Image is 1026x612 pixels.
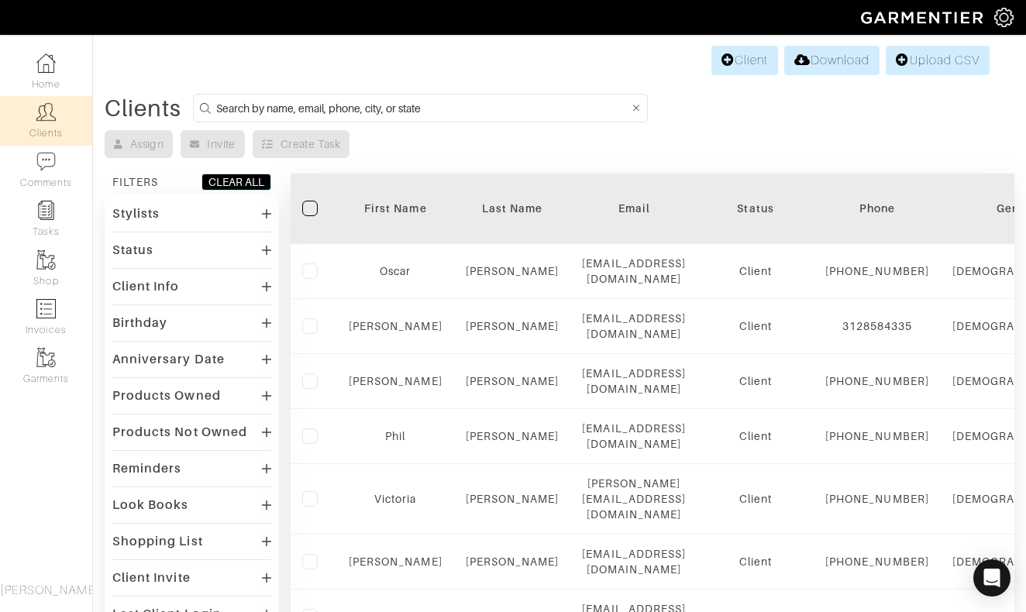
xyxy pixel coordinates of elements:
[582,256,686,287] div: [EMAIL_ADDRESS][DOMAIN_NAME]
[466,265,559,277] a: [PERSON_NAME]
[337,174,454,244] th: Toggle SortBy
[825,318,929,334] div: 3128584335
[112,461,181,476] div: Reminders
[208,174,264,190] div: CLEAR ALL
[582,421,686,452] div: [EMAIL_ADDRESS][DOMAIN_NAME]
[36,201,56,220] img: reminder-icon-8004d30b9f0a5d33ae49ab947aed9ed385cf756f9e5892f1edd6e32f2345188e.png
[582,201,686,216] div: Email
[374,493,416,505] a: Victoria
[709,491,802,507] div: Client
[709,318,802,334] div: Client
[711,46,778,75] a: Client
[36,348,56,367] img: garments-icon-b7da505a4dc4fd61783c78ac3ca0ef83fa9d6f193b1c9dc38574b1d14d53ca28.png
[112,352,225,367] div: Anniversary Date
[36,299,56,318] img: orders-icon-0abe47150d42831381b5fb84f609e132dff9fe21cb692f30cb5eec754e2cba89.png
[201,174,271,191] button: CLEAR ALL
[825,263,929,279] div: [PHONE_NUMBER]
[112,534,203,549] div: Shopping List
[709,263,802,279] div: Client
[112,425,247,440] div: Products Not Owned
[825,201,929,216] div: Phone
[112,315,167,331] div: Birthday
[709,201,802,216] div: Status
[825,491,929,507] div: [PHONE_NUMBER]
[825,428,929,444] div: [PHONE_NUMBER]
[466,320,559,332] a: [PERSON_NAME]
[582,366,686,397] div: [EMAIL_ADDRESS][DOMAIN_NAME]
[994,8,1014,27] img: gear-icon-white-bd11855cb880d31180b6d7d6211b90ccbf57a29d726f0c71d8c61bd08dd39cc2.png
[349,555,442,568] a: [PERSON_NAME]
[349,320,442,332] a: [PERSON_NAME]
[36,250,56,270] img: garments-icon-b7da505a4dc4fd61783c78ac3ca0ef83fa9d6f193b1c9dc38574b1d14d53ca28.png
[454,174,571,244] th: Toggle SortBy
[784,46,880,75] a: Download
[709,373,802,389] div: Client
[825,373,929,389] div: [PHONE_NUMBER]
[466,493,559,505] a: [PERSON_NAME]
[112,570,191,586] div: Client Invite
[36,152,56,171] img: comment-icon-a0a6a9ef722e966f86d9cbdc48e553b5cf19dbc54f86b18d962a5391bc8f6eb6.png
[216,98,629,118] input: Search by name, email, phone, city, or state
[112,388,221,404] div: Products Owned
[709,554,802,569] div: Client
[112,206,160,222] div: Stylists
[582,476,686,522] div: [PERSON_NAME][EMAIL_ADDRESS][DOMAIN_NAME]
[825,554,929,569] div: [PHONE_NUMBER]
[112,279,180,294] div: Client Info
[697,174,814,244] th: Toggle SortBy
[112,174,158,190] div: FILTERS
[112,497,189,513] div: Look Books
[385,430,405,442] a: Phil
[466,375,559,387] a: [PERSON_NAME]
[36,53,56,73] img: dashboard-icon-dbcd8f5a0b271acd01030246c82b418ddd0df26cd7fceb0bd07c9910d44c42f6.png
[466,201,559,216] div: Last Name
[582,311,686,342] div: [EMAIL_ADDRESS][DOMAIN_NAME]
[466,555,559,568] a: [PERSON_NAME]
[886,46,990,75] a: Upload CSV
[582,546,686,577] div: [EMAIL_ADDRESS][DOMAIN_NAME]
[466,430,559,442] a: [PERSON_NAME]
[973,559,1011,597] div: Open Intercom Messenger
[36,102,56,122] img: clients-icon-6bae9207a08558b7cb47a8932f037763ab4055f8c8b6bfacd5dc20c3e0201464.png
[853,4,994,31] img: garmentier-logo-header-white-b43fb05a5012e4ada735d5af1a66efaba907eab6374d6393d1fbf88cb4ef424d.png
[709,428,802,444] div: Client
[349,375,442,387] a: [PERSON_NAME]
[112,242,153,258] div: Status
[105,101,181,116] div: Clients
[380,265,411,277] a: Oscar
[349,201,442,216] div: First Name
